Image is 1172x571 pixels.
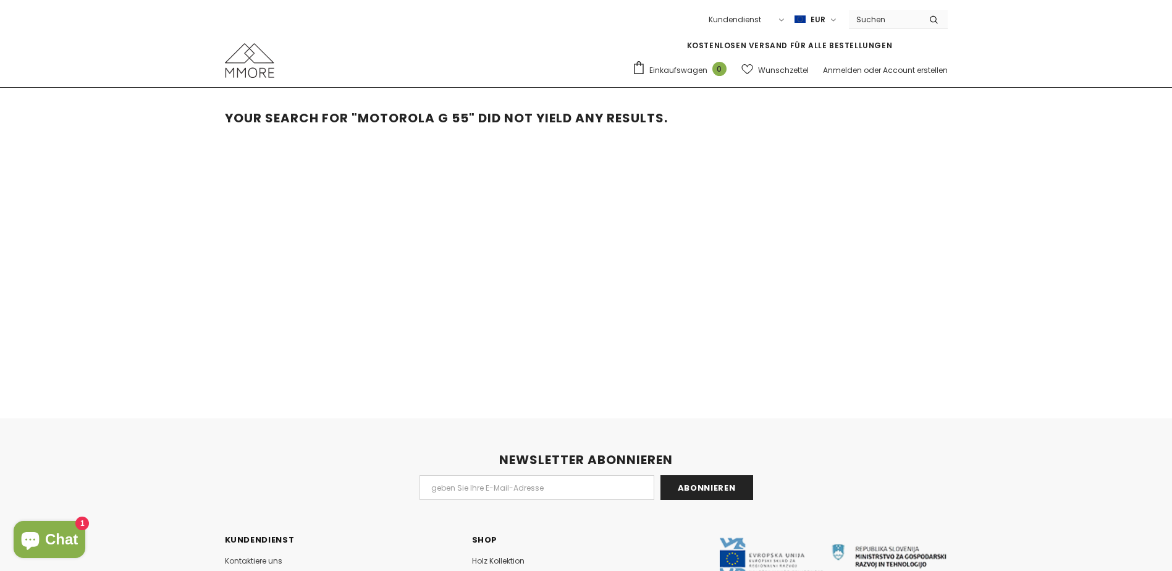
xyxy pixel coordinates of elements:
[225,552,282,570] a: Kontaktiere uns
[499,451,673,468] span: NEWSLETTER ABONNIEREN
[849,11,920,28] input: Search Site
[225,534,295,546] span: Kundendienst
[632,61,733,79] a: Einkaufswagen 0
[864,65,881,75] span: oder
[419,475,654,500] input: Email Address
[10,521,89,561] inbox-online-store-chat: Onlineshop-Chat von Shopify
[649,64,707,77] span: Einkaufswagen
[472,556,525,566] span: Holz Kollektion
[478,109,668,127] span: did not yield any results.
[883,65,948,75] a: Account erstellen
[758,64,809,77] span: Wunschzettel
[472,552,525,570] a: Holz Kollektion
[687,40,893,51] span: KOSTENLOSEN VERSAND FÜR ALLE BESTELLUNGEN
[472,534,498,546] span: SHOP
[709,14,761,25] span: Kundendienst
[352,109,475,127] strong: "Motorola g 55"
[660,475,753,500] input: Abonnieren
[225,43,274,78] img: MMORE Cases
[712,62,727,76] span: 0
[225,109,348,127] span: Your search for
[823,65,862,75] a: Anmelden
[811,14,825,26] span: EUR
[225,556,282,566] span: Kontaktiere uns
[741,59,809,81] a: Wunschzettel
